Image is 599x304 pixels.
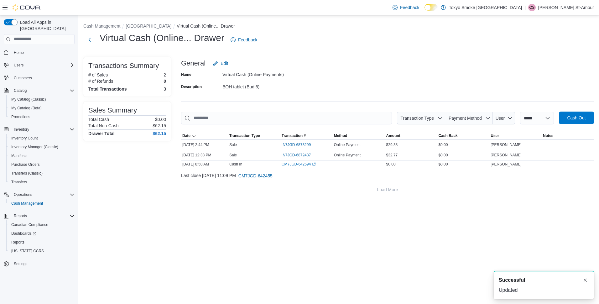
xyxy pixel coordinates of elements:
[400,4,419,11] span: Feedback
[177,24,235,29] button: Virtual Cash (Online... Drawer
[11,191,35,198] button: Operations
[385,132,437,139] button: Amount
[153,131,166,136] h4: $62.15
[386,153,398,158] span: $32.77
[9,113,33,121] a: Promotions
[6,134,77,143] button: Inventory Count
[9,113,75,121] span: Promotions
[14,261,27,266] span: Settings
[11,231,36,236] span: Dashboards
[386,133,400,138] span: Amount
[499,276,525,284] span: Successful
[493,112,515,124] button: User
[9,200,75,207] span: Cash Management
[11,49,26,56] a: Home
[1,86,77,95] button: Catalog
[238,37,257,43] span: Feedback
[9,143,75,151] span: Inventory Manager (Classic)
[449,4,522,11] p: Tokyo Smoke [GEOGRAPHIC_DATA]
[282,162,316,167] a: CM7JGD-642594External link
[164,79,166,84] p: 0
[181,160,228,168] div: [DATE] 8:58 AM
[6,199,77,208] button: Cash Management
[181,72,191,77] label: Name
[181,84,202,89] label: Description
[312,162,316,166] svg: External link
[9,143,61,151] a: Inventory Manager (Classic)
[181,141,228,149] div: [DATE] 2:44 PM
[88,86,127,92] h4: Total Transactions
[9,200,45,207] a: Cash Management
[155,117,166,122] p: $0.00
[496,116,505,121] span: User
[11,180,27,185] span: Transfers
[83,24,120,29] button: Cash Management
[491,133,499,138] span: User
[1,212,77,220] button: Reports
[83,23,594,30] nav: An example of EuiBreadcrumbs
[9,161,75,168] span: Purchase Orders
[14,127,29,132] span: Inventory
[397,112,445,124] button: Transaction Type
[1,61,77,70] button: Users
[1,73,77,82] button: Customers
[181,183,594,196] button: Load More
[11,61,75,69] span: Users
[9,247,75,255] span: Washington CCRS
[9,247,46,255] a: [US_STATE] CCRS
[491,162,522,167] span: [PERSON_NAME]
[538,4,594,11] p: [PERSON_NAME] St-Amour
[9,104,75,112] span: My Catalog (Beta)
[6,160,77,169] button: Purchase Orders
[449,116,482,121] span: Payment Method
[13,4,41,11] img: Cova
[9,104,44,112] a: My Catalog (Beta)
[9,96,75,103] span: My Catalog (Classic)
[11,201,43,206] span: Cash Management
[400,116,434,121] span: Transaction Type
[334,142,361,147] span: Online Payment
[6,169,77,178] button: Transfers (Classic)
[11,74,75,82] span: Customers
[229,142,237,147] p: Sale
[390,1,422,14] a: Feedback
[222,82,306,89] div: BOH tablet (Bud 6)
[9,134,40,142] a: Inventory Count
[437,141,489,149] div: $0.00
[282,153,311,158] span: IN7JGD-6872437
[11,87,29,94] button: Catalog
[11,260,30,268] a: Settings
[524,4,526,11] p: |
[9,238,27,246] a: Reports
[6,104,77,113] button: My Catalog (Beta)
[181,60,206,67] h3: General
[229,162,242,167] p: Cash In
[211,57,231,70] button: Edit
[11,74,34,82] a: Customers
[282,141,317,149] button: IN7JGD-6873299
[9,178,29,186] a: Transfers
[11,61,26,69] button: Users
[14,192,32,197] span: Operations
[11,162,40,167] span: Purchase Orders
[6,113,77,121] button: Promotions
[153,123,166,128] p: $62.15
[11,153,27,158] span: Manifests
[229,133,260,138] span: Transaction Type
[6,143,77,151] button: Inventory Manager (Classic)
[88,117,109,122] h6: Total Cash
[11,114,30,119] span: Promotions
[11,240,24,245] span: Reports
[9,152,30,160] a: Manifests
[11,87,75,94] span: Catalog
[437,132,489,139] button: Cash Back
[491,142,522,147] span: [PERSON_NAME]
[9,178,75,186] span: Transfers
[88,107,137,114] h3: Sales Summary
[489,132,542,139] button: User
[1,190,77,199] button: Operations
[6,220,77,229] button: Canadian Compliance
[14,50,24,55] span: Home
[14,88,27,93] span: Catalog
